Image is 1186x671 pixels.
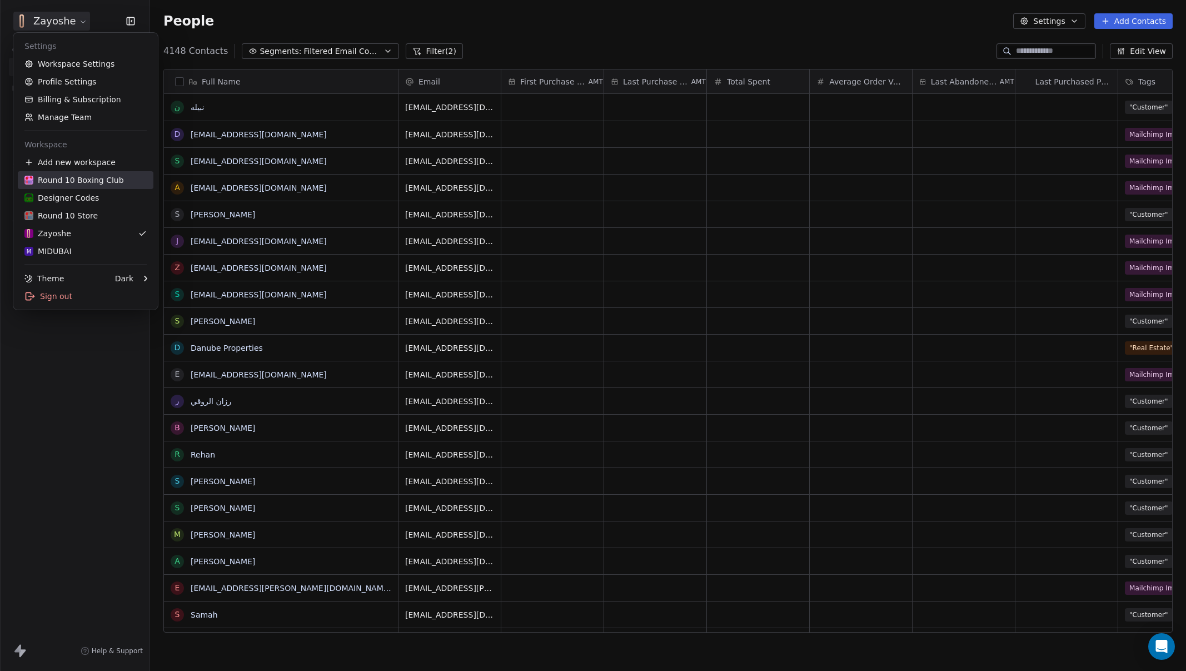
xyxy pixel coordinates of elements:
a: Manage Team [18,108,153,126]
div: Dark [115,273,133,284]
div: Add new workspace [18,153,153,171]
div: Designer Codes [24,192,99,203]
span: M [27,247,32,256]
a: Billing & Subscription [18,91,153,108]
a: Workspace Settings [18,55,153,73]
img: Round%2010%20Boxing%20Club%20-%20Logo.png [24,211,33,220]
div: Workspace [18,136,153,153]
div: MIDUBAI [24,246,72,257]
div: Theme [24,273,64,284]
div: Round 10 Boxing Club [24,175,124,186]
img: DesignerCodes_logo36.png [24,193,33,202]
img: zayoshe_logo@2x-300x51-1.png [24,229,33,238]
img: Round%2010%20Boxing%20Club%20-%20Logo.png [24,176,33,185]
a: Profile Settings [18,73,153,91]
div: Zayoshe [24,228,71,239]
div: Settings [18,37,153,55]
div: Round 10 Store [24,210,98,221]
div: Sign out [18,287,153,305]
